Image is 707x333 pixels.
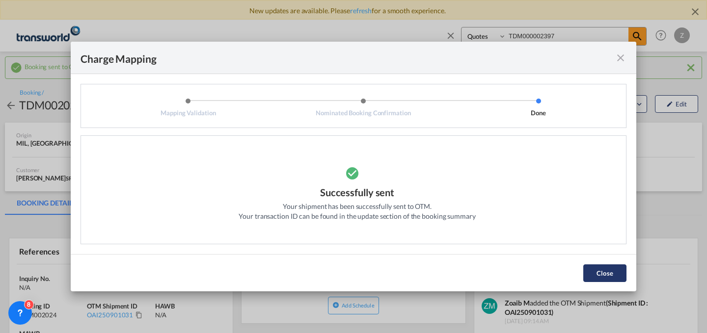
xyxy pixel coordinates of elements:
div: Successfully sent [320,185,394,202]
md-dialog: Mapping ValidationNominated Booking ... [71,42,636,291]
li: Done [451,98,626,117]
md-icon: icon-checkbox-marked-circle [345,161,370,185]
div: Charge Mapping [81,51,157,64]
li: Nominated Booking Confirmation [276,98,451,117]
body: Editor, editor4 [10,10,198,20]
button: Close [583,264,626,282]
div: Your shipment has been successfully sent to OTM. [283,202,432,211]
md-icon: icon-close fg-AAA8AD cursor [615,52,626,64]
div: Your transaction ID can be found in the update section of the booking summary [239,211,475,221]
li: Mapping Validation [101,98,276,117]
